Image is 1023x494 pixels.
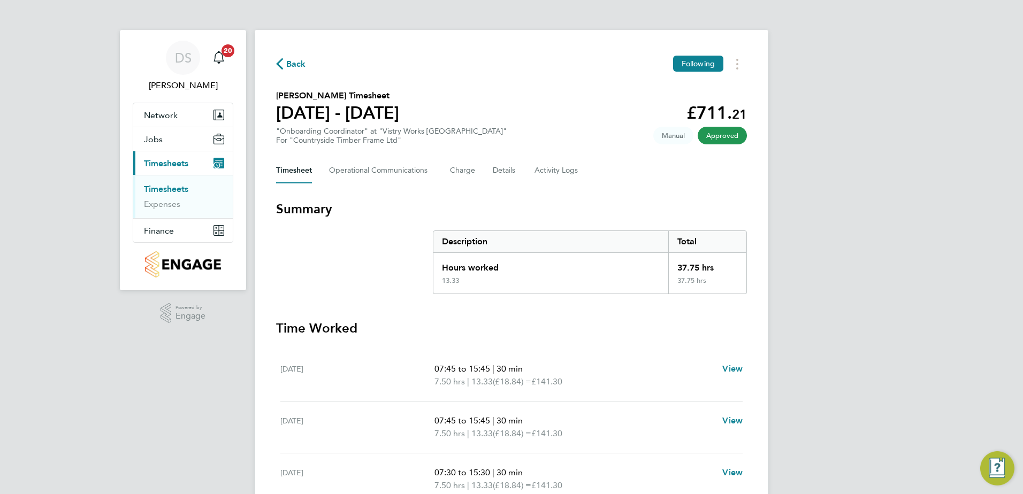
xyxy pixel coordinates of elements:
[531,376,562,387] span: £141.30
[722,415,743,426] span: View
[531,480,562,490] span: £141.30
[280,466,434,492] div: [DATE]
[276,158,312,183] button: Timesheet
[493,158,517,183] button: Details
[497,415,523,426] span: 30 min
[673,56,723,72] button: Following
[433,253,668,276] div: Hours worked
[493,428,531,438] span: (£18.84) =
[276,200,747,218] h3: Summary
[467,428,469,438] span: |
[492,467,494,477] span: |
[276,136,507,145] div: For "Countryside Timber Frame Ltd"
[682,59,715,68] span: Following
[492,415,494,426] span: |
[133,127,233,151] button: Jobs
[442,276,459,285] div: 13.33
[467,480,469,490] span: |
[133,79,233,92] span: Dave Spiller
[728,56,747,72] button: Timesheets Menu
[133,103,233,127] button: Network
[286,58,306,71] span: Back
[145,251,220,277] img: countryside-properties-logo-retina.png
[722,364,743,374] span: View
[144,199,180,209] a: Expenses
[722,467,743,477] span: View
[434,467,490,477] span: 07:30 to 15:30
[668,231,746,252] div: Total
[144,226,174,236] span: Finance
[329,158,433,183] button: Operational Communications
[161,303,206,323] a: Powered byEngage
[175,312,205,321] span: Engage
[144,134,163,144] span: Jobs
[722,466,743,479] a: View
[133,151,233,175] button: Timesheets
[433,230,747,294] div: Summary
[276,89,399,102] h2: [PERSON_NAME] Timesheet
[980,451,1014,485] button: Engage Resource Center
[222,44,234,57] span: 20
[280,414,434,440] div: [DATE]
[133,41,233,92] a: DS[PERSON_NAME]
[493,480,531,490] span: (£18.84) =
[450,158,476,183] button: Charge
[144,158,188,168] span: Timesheets
[497,364,523,374] span: 30 min
[280,362,434,388] div: [DATE]
[434,376,465,387] span: 7.50 hrs
[434,428,465,438] span: 7.50 hrs
[531,428,562,438] span: £141.30
[467,376,469,387] span: |
[175,303,205,312] span: Powered by
[133,219,233,242] button: Finance
[686,103,747,123] app-decimal: £711.
[698,127,747,144] span: This timesheet has been approved.
[133,251,233,277] a: Go to home page
[471,427,493,440] span: 13.33
[497,467,523,477] span: 30 min
[144,184,188,194] a: Timesheets
[434,364,490,374] span: 07:45 to 15:45
[722,362,743,375] a: View
[668,276,746,294] div: 37.75 hrs
[722,414,743,427] a: View
[471,479,493,492] span: 13.33
[493,376,531,387] span: (£18.84) =
[492,364,494,374] span: |
[276,102,399,124] h1: [DATE] - [DATE]
[434,415,490,426] span: 07:45 to 15:45
[120,30,246,290] nav: Main navigation
[276,127,507,145] div: "Onboarding Coordinator" at "Vistry Works [GEOGRAPHIC_DATA]"
[668,253,746,276] div: 37.75 hrs
[471,375,493,388] span: 13.33
[535,158,579,183] button: Activity Logs
[434,480,465,490] span: 7.50 hrs
[276,320,747,337] h3: Time Worked
[144,110,178,120] span: Network
[133,175,233,218] div: Timesheets
[208,41,230,75] a: 20
[732,106,747,122] span: 21
[653,127,693,144] span: This timesheet was manually created.
[433,231,668,252] div: Description
[175,51,192,65] span: DS
[276,57,306,71] button: Back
